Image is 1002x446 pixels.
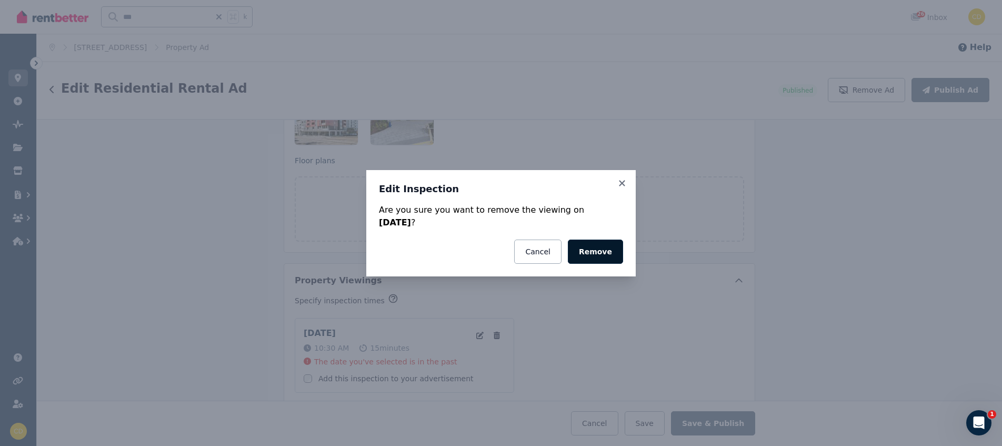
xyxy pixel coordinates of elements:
strong: [DATE] [379,217,411,227]
div: Are you sure you want to remove the viewing on ? [379,204,623,229]
h3: Edit Inspection [379,183,623,195]
button: Remove [568,240,623,264]
button: Cancel [514,240,561,264]
span: 1 [988,410,996,419]
iframe: Intercom live chat [966,410,991,435]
